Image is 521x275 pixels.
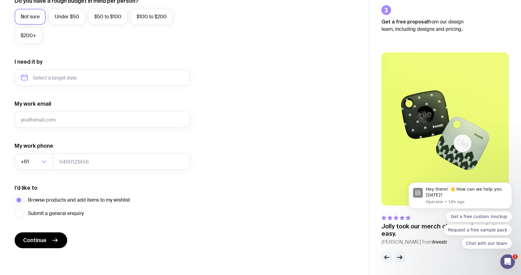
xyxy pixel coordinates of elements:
div: Search for option [15,154,54,170]
input: Select a target date [15,70,190,86]
p: Jolly took our merch chaos and made it easy. [381,223,509,237]
input: 0400123456 [53,154,190,170]
span: Submit a general enquiry [28,210,84,217]
iframe: Intercom live chat [500,254,515,269]
p: from our design team, including designs and pricing. [381,18,473,33]
input: Search for option [30,154,40,170]
label: $100 to $200 [130,9,173,25]
label: I’d like to [15,184,37,192]
button: Continue [15,232,67,248]
span: Browse products and add items to my wishlist [28,196,130,204]
label: I need it by [15,58,43,65]
label: My work phone [15,142,53,150]
label: Under $50 [49,9,85,25]
span: +61 [21,154,30,170]
span: Continue [23,237,47,244]
input: you@email.com [15,112,190,128]
strong: Get a free proposal [381,19,428,24]
span: 1 [513,254,518,259]
label: My work email [15,100,51,108]
cite: [PERSON_NAME] from [381,238,509,246]
iframe: Intercom notifications message [399,175,521,272]
label: $50 to $100 [88,9,127,25]
label: $200+ [15,28,42,44]
label: Not sure [15,9,46,25]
